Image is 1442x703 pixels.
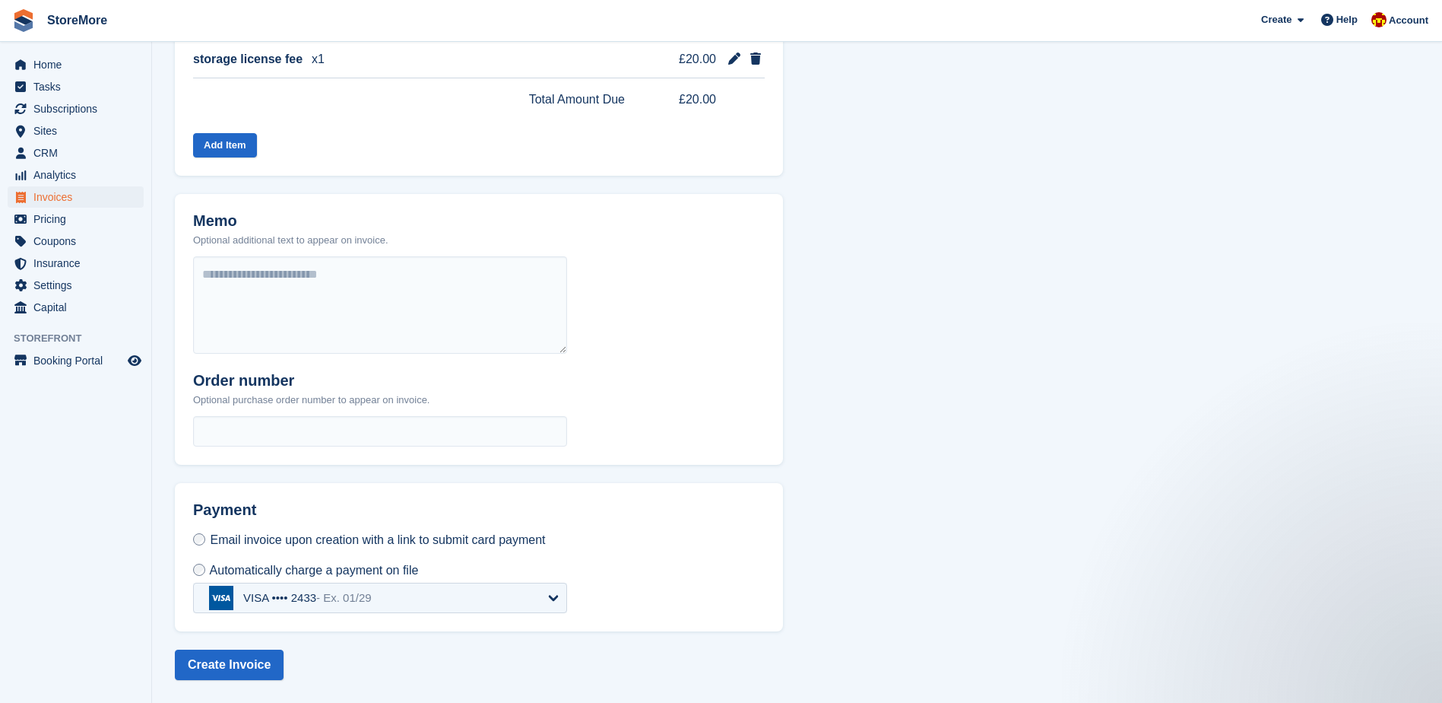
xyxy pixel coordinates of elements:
[14,331,151,346] span: Storefront
[8,120,144,142] a: menu
[33,350,125,371] span: Booking Portal
[33,76,125,97] span: Tasks
[312,50,325,68] span: x1
[8,208,144,230] a: menu
[193,372,429,390] h2: Order number
[33,275,125,296] span: Settings
[8,253,144,274] a: menu
[193,233,388,248] p: Optional additional text to appear on invoice.
[33,208,125,230] span: Pricing
[193,564,205,576] input: Automatically charge a payment on file
[175,650,284,680] button: Create Invoice
[8,350,144,371] a: menu
[8,142,144,164] a: menu
[1371,12,1387,27] img: Store More Team
[193,533,205,546] input: Email invoice upon creation with a link to submit card payment
[125,351,144,370] a: Preview store
[33,164,125,186] span: Analytics
[33,98,125,119] span: Subscriptions
[193,393,429,408] p: Optional purchase order number to appear on invoice.
[8,76,144,97] a: menu
[529,91,625,109] span: Total Amount Due
[1389,13,1428,28] span: Account
[33,253,125,274] span: Insurance
[33,54,125,75] span: Home
[8,164,144,186] a: menu
[41,8,113,33] a: StoreMore
[193,501,567,531] h2: Payment
[8,275,144,296] a: menu
[193,133,257,158] button: Add Item
[33,186,125,208] span: Invoices
[193,50,303,68] span: storage license fee
[33,120,125,142] span: Sites
[8,231,144,252] a: menu
[209,586,233,610] img: visa-b694ef4212b07b5f47965f94a99afb91c8fa3d2577008b26e631fad0fb21120b.svg
[658,50,716,68] span: £20.00
[193,212,388,230] h2: Memo
[1336,12,1358,27] span: Help
[8,186,144,208] a: menu
[8,297,144,318] a: menu
[243,591,372,605] div: VISA •••• 2433
[33,297,125,318] span: Capital
[8,98,144,119] a: menu
[210,533,545,546] span: Email invoice upon creation with a link to submit card payment
[658,91,716,109] span: £20.00
[1261,12,1291,27] span: Create
[316,591,372,604] span: - Ex. 01/29
[33,231,125,252] span: Coupons
[8,54,144,75] a: menu
[12,9,35,32] img: stora-icon-8386f47178a22dfd0bd8f6a31ec36ba5ce8667c1dd55bd0f319d3a0aa187defe.svg
[210,564,419,577] span: Automatically charge a payment on file
[33,142,125,164] span: CRM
